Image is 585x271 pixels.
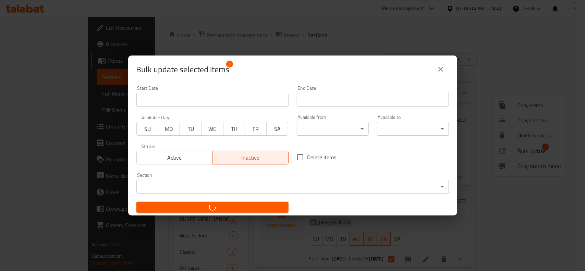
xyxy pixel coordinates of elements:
[158,122,180,136] button: MO
[183,124,199,134] span: TU
[377,122,449,136] div: ​
[136,151,213,164] button: Active
[136,64,230,75] span: Selected items count
[139,124,156,134] span: SU
[212,151,289,164] button: Inactive
[307,153,337,161] span: Delete items
[215,153,286,163] span: Inactive
[245,122,267,136] button: FR
[201,122,223,136] button: WE
[432,61,449,77] button: close
[139,153,210,163] span: Active
[136,122,158,136] button: SU
[226,124,242,134] span: TH
[204,124,220,134] span: WE
[248,124,264,134] span: FR
[226,61,233,67] span: 3
[223,122,245,136] button: TH
[136,180,449,194] div: ​
[297,122,369,136] div: ​
[161,124,177,134] span: MO
[269,124,285,134] span: SA
[180,122,202,136] button: TU
[266,122,288,136] button: SA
